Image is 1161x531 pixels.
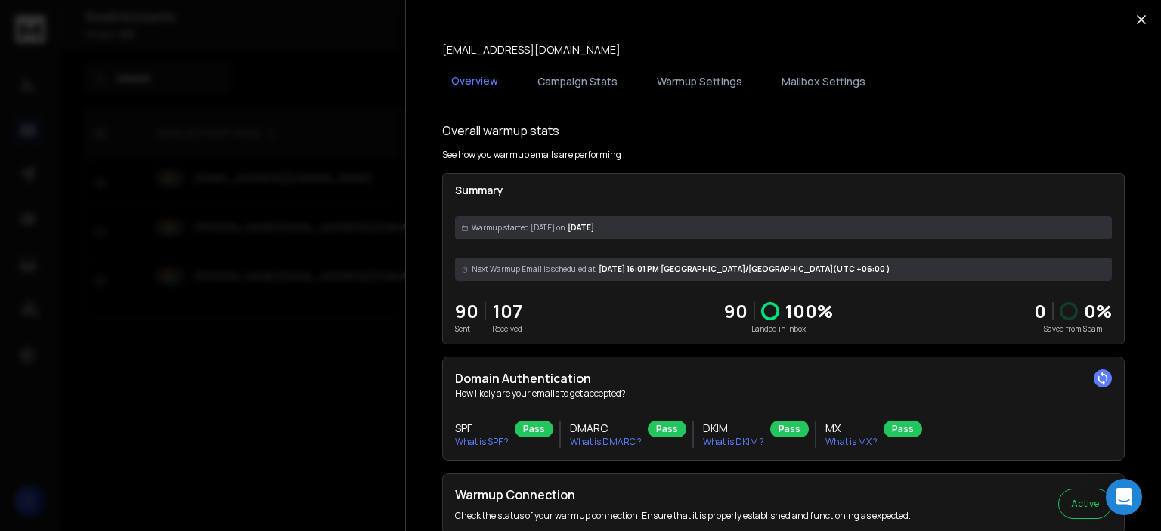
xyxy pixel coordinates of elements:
p: Landed in Inbox [724,323,833,335]
div: Pass [884,421,922,437]
h3: MX [825,421,878,436]
p: What is MX ? [825,436,878,448]
h3: DKIM [703,421,764,436]
p: 0 % [1084,299,1112,323]
p: Saved from Spam [1034,323,1112,335]
div: [DATE] 16:01 PM [GEOGRAPHIC_DATA]/[GEOGRAPHIC_DATA] (UTC +06:00 ) [455,258,1112,281]
p: How likely are your emails to get accepted? [455,387,1112,400]
p: 90 [724,299,748,323]
h1: Overall warmup stats [442,122,559,140]
p: What is DKIM ? [703,436,764,448]
strong: 0 [1034,298,1046,323]
p: What is SPF ? [455,436,509,448]
div: Open Intercom Messenger [1106,479,1142,515]
p: What is DMARC ? [570,436,642,448]
p: [EMAIL_ADDRESS][DOMAIN_NAME] [442,42,621,57]
p: Sent [455,323,478,335]
p: Check the status of your warmup connection. Ensure that it is properly established and functionin... [455,510,911,522]
div: Pass [770,421,809,437]
button: Overview [442,64,507,99]
h3: SPF [455,421,509,436]
p: 107 [492,299,522,323]
div: [DATE] [455,216,1112,239]
p: Received [492,323,522,335]
span: Next Warmup Email is scheduled at [472,264,596,275]
p: 100 % [785,299,833,323]
h2: Warmup Connection [455,486,911,504]
div: Pass [648,421,686,437]
span: Warmup started [DATE] on [472,222,565,233]
p: Summary [455,183,1112,198]
h2: Domain Authentication [455,369,1112,387]
button: Campaign Stats [528,65,627,98]
p: See how you warmup emails are performing [442,149,621,161]
h3: DMARC [570,421,642,436]
div: Pass [515,421,553,437]
button: Active [1058,489,1112,519]
button: Warmup Settings [648,65,751,98]
button: Mailbox Settings [772,65,875,98]
p: 90 [455,299,478,323]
